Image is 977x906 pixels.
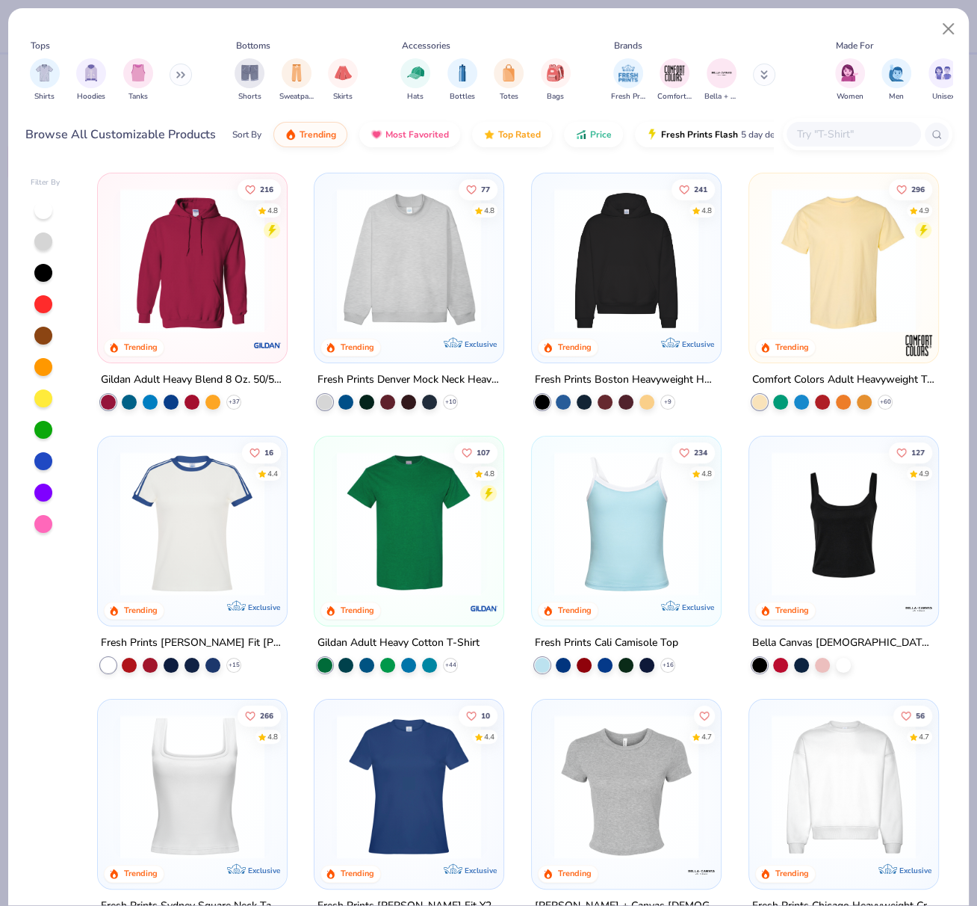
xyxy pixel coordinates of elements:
[694,705,715,726] button: Like
[752,633,935,652] div: Bella Canvas [DEMOGRAPHIC_DATA]' Micro Ribbed Scoop Tank
[34,91,55,102] span: Shirts
[113,714,272,858] img: 94a2aa95-cd2b-4983-969b-ecd512716e9a
[445,660,456,669] span: + 44
[919,731,929,742] div: 4.7
[77,91,105,102] span: Hoodies
[663,62,686,84] img: Comfort Colors Image
[764,452,923,596] img: 8af284bf-0d00-45ea-9003-ce4b9a3194ad
[238,179,281,200] button: Like
[317,633,480,652] div: Gildan Adult Heavy Cotton T-Shirt
[590,129,612,141] span: Price
[271,714,430,858] img: 63ed7c8a-03b3-4701-9f69-be4b1adc9c5f
[402,39,450,52] div: Accessories
[547,64,563,81] img: Bags Image
[547,452,706,596] img: a25d9891-da96-49f3-a35e-76288174bf3a
[25,126,216,144] div: Browse All Customizable Products
[836,39,873,52] div: Made For
[242,442,281,463] button: Like
[663,660,674,669] span: + 16
[328,58,358,102] div: filter for Skirts
[329,452,488,596] img: db319196-8705-402d-8b46-62aaa07ed94f
[267,205,278,216] div: 4.8
[657,58,692,102] button: filter button
[485,205,495,216] div: 4.8
[465,339,497,349] span: Exclusive
[657,58,692,102] div: filter for Comfort Colors
[36,64,53,81] img: Shirts Image
[919,205,929,216] div: 4.9
[279,58,314,102] button: filter button
[260,712,273,719] span: 266
[400,58,430,102] div: filter for Hats
[335,64,352,81] img: Skirts Image
[235,58,264,102] div: filter for Shorts
[701,468,712,479] div: 4.8
[123,58,153,102] div: filter for Tanks
[445,398,456,407] span: + 10
[547,188,706,333] img: 91acfc32-fd48-4d6b-bdad-a4c1a30ac3fc
[928,58,958,102] button: filter button
[611,91,645,102] span: Fresh Prints
[889,179,932,200] button: Like
[232,128,261,141] div: Sort By
[329,188,488,333] img: f5d85501-0dbb-4ee4-b115-c08fa3845d83
[535,371,718,389] div: Fresh Prints Boston Heavyweight Hoodie
[500,91,518,102] span: Totes
[130,64,146,81] img: Tanks Image
[459,179,498,200] button: Like
[661,129,738,141] span: Fresh Prints Flash
[400,58,430,102] button: filter button
[482,712,491,719] span: 10
[447,58,477,102] button: filter button
[704,58,739,102] div: filter for Bella + Canvas
[279,91,314,102] span: Sweatpants
[279,58,314,102] div: filter for Sweatpants
[333,91,353,102] span: Skirts
[934,15,963,43] button: Close
[881,58,911,102] button: filter button
[928,58,958,102] div: filter for Unisex
[879,398,890,407] span: + 60
[617,62,639,84] img: Fresh Prints Image
[835,58,865,102] button: filter button
[564,122,623,147] button: Price
[407,91,424,102] span: Hats
[238,705,281,726] button: Like
[911,185,925,193] span: 296
[477,449,491,456] span: 107
[447,58,477,102] div: filter for Bottles
[710,62,733,84] img: Bella + Canvas Image
[635,122,807,147] button: Fresh Prints Flash5 day delivery
[657,91,692,102] span: Comfort Colors
[288,64,305,81] img: Sweatpants Image
[30,58,60,102] button: filter button
[500,64,517,81] img: Totes Image
[701,731,712,742] div: 4.7
[228,660,239,669] span: + 15
[682,339,714,349] span: Exclusive
[485,731,495,742] div: 4.4
[916,712,925,719] span: 56
[31,39,50,52] div: Tops
[932,91,955,102] span: Unisex
[704,58,739,102] button: filter button
[113,452,272,596] img: e5540c4d-e74a-4e58-9a52-192fe86bec9f
[614,39,642,52] div: Brands
[541,58,571,102] div: filter for Bags
[271,452,430,596] img: 77058d13-6681-46a4-a602-40ee85a356b7
[919,468,929,479] div: 4.9
[260,185,273,193] span: 216
[329,714,488,858] img: 6a9a0a85-ee36-4a89-9588-981a92e8a910
[686,856,716,886] img: Bella + Canvas logo
[273,122,347,147] button: Trending
[835,58,865,102] div: filter for Women
[904,593,934,623] img: Bella + Canvas logo
[547,714,706,858] img: aa15adeb-cc10-480b-b531-6e6e449d5067
[271,188,430,333] img: a164e800-7022-4571-a324-30c76f641635
[764,188,923,333] img: 029b8af0-80e6-406f-9fdc-fdf898547912
[541,58,571,102] button: filter button
[264,449,273,456] span: 16
[472,122,552,147] button: Top Rated
[672,442,715,463] button: Like
[483,129,495,141] img: TopRated.gif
